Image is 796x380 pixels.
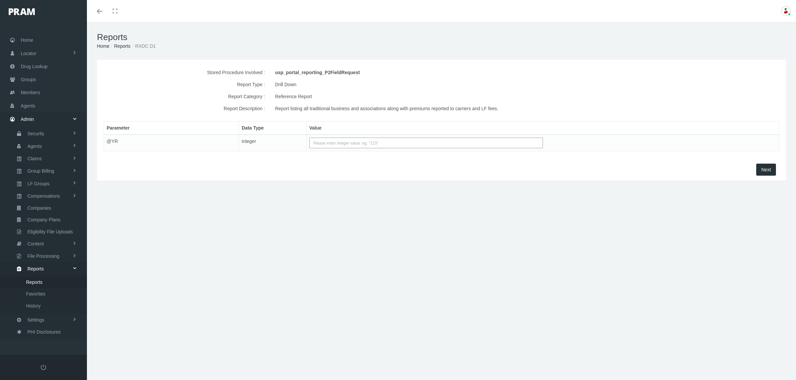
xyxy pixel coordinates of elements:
span: Group Billing [27,165,54,177]
h1: Reports [97,32,786,42]
span: Company Plans [27,214,61,225]
label: Report Type : [99,78,270,90]
div: usp_portal_reporting_P2FieldRequest [275,66,665,78]
span: Eligibility File Uploads [27,226,73,237]
span: PHI Disclosures [27,326,61,338]
td: @YR [104,135,239,151]
label: Report Description : [99,103,270,115]
label: Report Category : [99,90,270,103]
span: Locator [21,47,36,60]
span: Agents [21,100,35,112]
span: LF Groups [27,178,49,189]
th: Data Type [239,122,307,135]
div: Report listing all traditional business and associations along with premiums reported to carriers... [275,103,665,115]
span: Security [27,128,44,139]
img: PRAM_20_x_78.png [9,8,35,15]
th: Value [307,122,779,135]
img: S_Profile_Picture_701.jpg [781,6,791,16]
span: Groups [21,73,36,86]
span: Next [761,167,771,172]
th: Parameter [104,122,239,135]
span: Agents [27,141,42,152]
td: integer [239,135,307,151]
span: File Processing [27,250,60,262]
div: Reference Report [275,90,665,103]
span: History [26,300,41,312]
div: Drill Down [275,78,665,90]
span: Admin [21,113,34,126]
span: Settings [27,314,44,326]
a: Reports [114,43,130,49]
span: Companies [27,202,51,214]
a: Home [97,43,109,49]
input: Please enter integer value. eg. "123" [309,138,543,148]
span: Reports [26,276,42,288]
button: Next [756,164,776,176]
span: Home [21,34,33,46]
span: Members [21,86,40,99]
span: Favorites [26,288,45,300]
label: Stored Procedure Involved : [99,66,270,78]
span: Claims [27,153,42,164]
li: RXDC D1 [130,42,155,50]
span: Drug Lookup [21,60,47,73]
span: Content [27,238,44,249]
span: Compensations [27,190,60,202]
span: Reports [27,263,44,274]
